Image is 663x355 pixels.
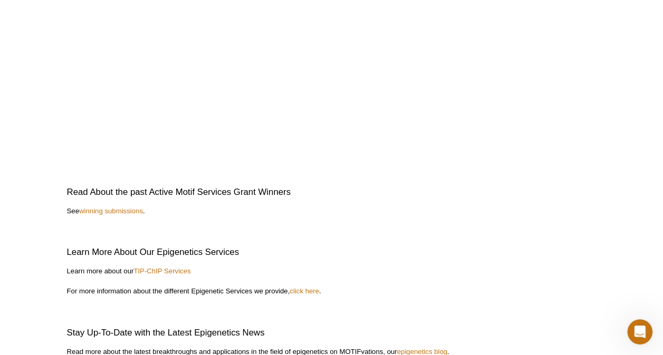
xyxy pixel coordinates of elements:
p: For more information about the different Epigenetic Services we provide, . [67,287,597,296]
iframe: Intercom live chat [627,319,652,344]
h2: Read About the past Active Motif Services Grant Winners [67,186,597,199]
a: click here [290,287,319,295]
a: TIP-ChIP Services [133,267,190,275]
a: winning submissions [79,207,143,215]
p: See . [67,206,597,216]
h2: Learn More About Our Epigenetics Services [67,246,597,259]
p: Learn more about our [67,267,597,276]
h2: Stay Up-To-Date with the Latest Epigenetics News [67,327,597,339]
